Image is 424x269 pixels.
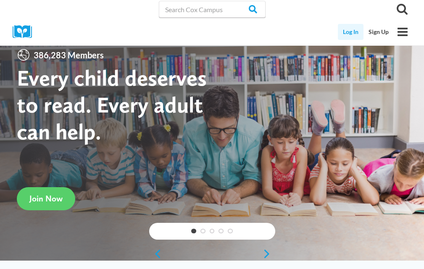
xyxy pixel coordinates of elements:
[219,229,224,234] a: 4
[13,25,38,38] img: Cox Campus
[210,229,215,234] a: 3
[394,23,411,41] button: Open menu
[363,24,394,40] a: Sign Up
[338,24,363,40] a: Log In
[338,24,394,40] nav: Secondary Mobile Navigation
[263,249,275,259] a: next
[149,249,162,259] a: previous
[200,229,205,234] a: 2
[17,187,75,210] a: Join Now
[29,193,63,204] span: Join Now
[159,1,266,18] input: Search Cox Campus
[30,48,107,62] span: 386,283 Members
[191,229,196,234] a: 1
[228,229,233,234] a: 5
[149,245,275,262] div: content slider buttons
[17,64,207,144] strong: Every child deserves to read. Every adult can help.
